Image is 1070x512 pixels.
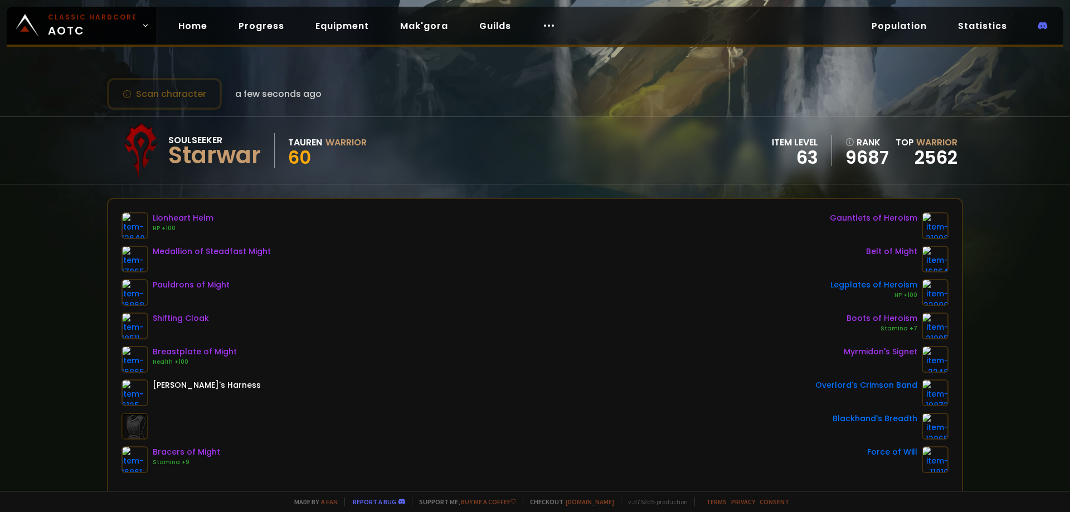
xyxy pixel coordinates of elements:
[833,413,917,425] div: Blackhand's Breadth
[844,346,917,358] div: Myrmidon's Signet
[153,224,213,233] div: HP +100
[121,313,148,339] img: item-18511
[168,147,261,164] div: Starwar
[153,346,237,358] div: Breastplate of Might
[830,279,917,291] div: Legplates of Heroism
[566,498,614,506] a: [DOMAIN_NAME]
[866,246,917,257] div: Belt of Might
[845,149,889,166] a: 9687
[235,87,322,101] span: a few seconds ago
[731,498,755,506] a: Privacy
[916,136,957,149] span: Warrior
[830,291,917,300] div: HP +100
[121,246,148,272] img: item-17065
[288,498,338,506] span: Made by
[461,498,516,506] a: Buy me a coffee
[922,446,949,473] img: item-11810
[307,14,378,37] a: Equipment
[772,149,818,166] div: 63
[523,498,614,506] span: Checkout
[412,498,516,506] span: Support me,
[772,135,818,149] div: item level
[845,135,889,149] div: rank
[48,12,137,39] span: AOTC
[815,379,917,391] div: Overlord's Crimson Band
[922,246,949,272] img: item-16864
[470,14,520,37] a: Guilds
[922,346,949,373] img: item-2246
[353,498,396,506] a: Report a bug
[922,413,949,440] img: item-13965
[153,246,271,257] div: Medallion of Steadfast Might
[760,498,789,506] a: Consent
[121,212,148,239] img: item-12640
[153,458,220,467] div: Stamina +9
[922,279,949,306] img: item-22000
[153,358,237,367] div: Health +100
[325,135,367,149] div: Warrior
[896,135,957,149] div: Top
[863,14,936,37] a: Population
[121,379,148,406] img: item-6125
[949,14,1016,37] a: Statistics
[706,498,727,506] a: Terms
[391,14,457,37] a: Mak'gora
[915,145,957,170] a: 2562
[153,446,220,458] div: Bracers of Might
[321,498,338,506] a: a fan
[847,313,917,324] div: Boots of Heroism
[121,346,148,373] img: item-16865
[121,279,148,306] img: item-16868
[107,78,222,110] button: Scan character
[121,446,148,473] img: item-16861
[830,212,917,224] div: Gauntlets of Heroism
[7,7,156,45] a: Classic HardcoreAOTC
[288,145,311,170] span: 60
[168,133,261,147] div: Soulseeker
[169,14,216,37] a: Home
[153,279,230,291] div: Pauldrons of Might
[847,324,917,333] div: Stamina +7
[153,212,213,224] div: Lionheart Helm
[922,313,949,339] img: item-21995
[621,498,688,506] span: v. d752d5 - production
[153,313,209,324] div: Shifting Cloak
[867,446,917,458] div: Force of Will
[288,135,322,149] div: Tauren
[922,379,949,406] img: item-19873
[48,12,137,22] small: Classic Hardcore
[153,379,261,391] div: [PERSON_NAME]'s Harness
[922,212,949,239] img: item-21998
[230,14,293,37] a: Progress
